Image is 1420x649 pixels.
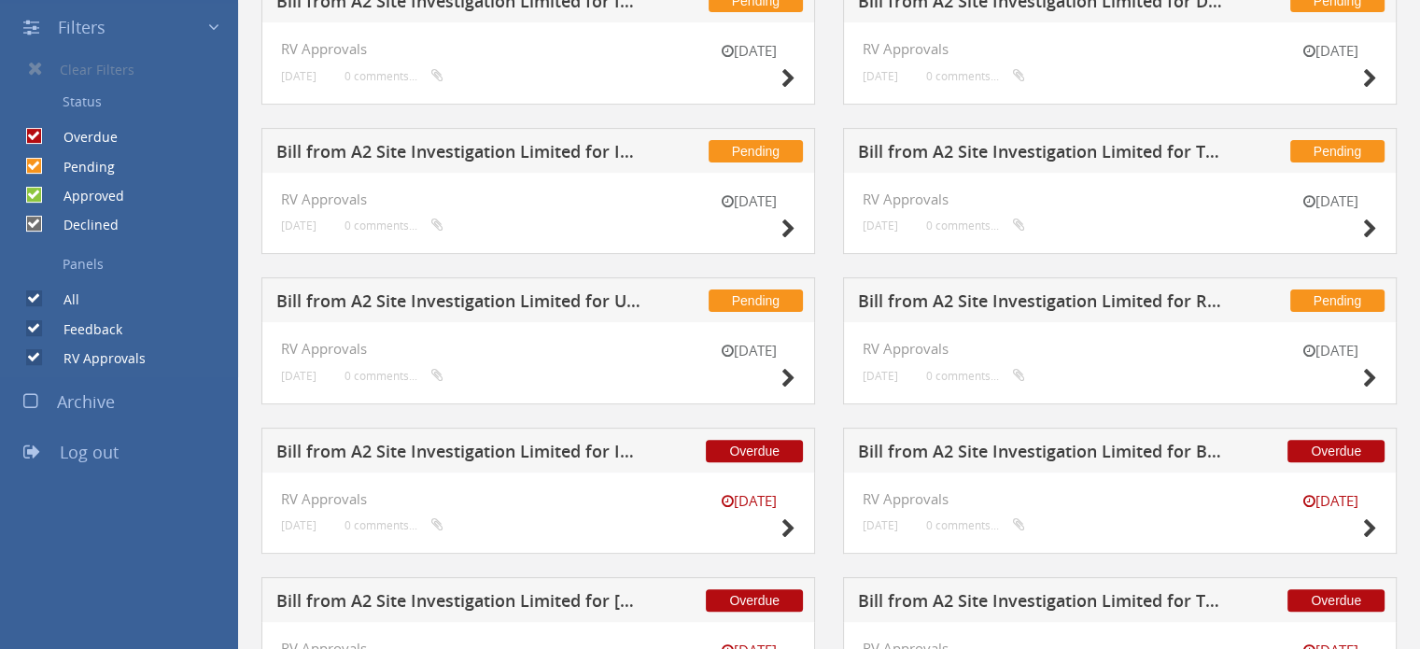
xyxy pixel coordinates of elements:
label: Feedback [45,320,122,339]
h4: RV Approvals [863,41,1377,57]
small: 0 comments... [926,369,1025,383]
h5: Bill from A2 Site Investigation Limited for TS Site Investigation Ltd [858,143,1225,166]
h5: Bill from A2 Site Investigation Limited for TS Site Investigation Ltd [858,592,1225,615]
a: Panels [14,248,238,280]
small: 0 comments... [926,219,1025,233]
h4: RV Approvals [863,491,1377,507]
label: Overdue [45,128,118,147]
span: Pending [1290,140,1385,162]
h4: RV Approvals [281,491,795,507]
small: 0 comments... [926,69,1025,83]
small: [DATE] [281,518,316,532]
label: Approved [45,187,124,205]
span: Pending [709,140,803,162]
small: [DATE] [863,369,898,383]
small: [DATE] [702,191,795,211]
small: [DATE] [281,219,316,233]
label: Declined [45,216,119,234]
h5: Bill from A2 Site Investigation Limited for I2 Analytical Ltd [276,443,643,466]
span: Overdue [1287,440,1385,462]
span: Filters [58,16,105,38]
label: Pending [45,158,115,176]
small: [DATE] [863,219,898,233]
h5: Bill from A2 Site Investigation Limited for BH Drilling Supplies [858,443,1225,466]
span: Overdue [706,589,803,612]
label: RV Approvals [45,349,146,368]
h5: Bill from A2 Site Investigation Limited for RMS UXO Ltd [858,292,1225,316]
small: 0 comments... [344,219,443,233]
small: 0 comments... [926,518,1025,532]
h4: RV Approvals [863,191,1377,207]
a: Clear Filters [14,52,238,86]
span: Overdue [706,440,803,462]
h4: RV Approvals [281,341,795,357]
h4: RV Approvals [863,341,1377,357]
label: All [45,290,79,309]
small: 0 comments... [344,69,443,83]
small: [DATE] [1284,341,1377,360]
small: [DATE] [702,41,795,61]
span: Log out [60,441,119,463]
small: [DATE] [1284,41,1377,61]
small: [DATE] [702,341,795,360]
small: [DATE] [281,69,316,83]
h4: RV Approvals [281,41,795,57]
small: [DATE] [1284,191,1377,211]
a: Status [14,86,238,118]
small: [DATE] [1284,491,1377,511]
small: [DATE] [863,69,898,83]
h5: Bill from A2 Site Investigation Limited for Utility Site Search [276,292,643,316]
span: Pending [1290,289,1385,312]
small: 0 comments... [344,518,443,532]
span: Archive [57,390,115,413]
span: Pending [709,289,803,312]
h5: Bill from A2 Site Investigation Limited for I2 Analytical Ltd [276,143,643,166]
h4: RV Approvals [281,191,795,207]
h5: Bill from A2 Site Investigation Limited for [PERSON_NAME] [276,592,643,615]
small: [DATE] [702,491,795,511]
small: 0 comments... [344,369,443,383]
small: [DATE] [863,518,898,532]
small: [DATE] [281,369,316,383]
span: Overdue [1287,589,1385,612]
